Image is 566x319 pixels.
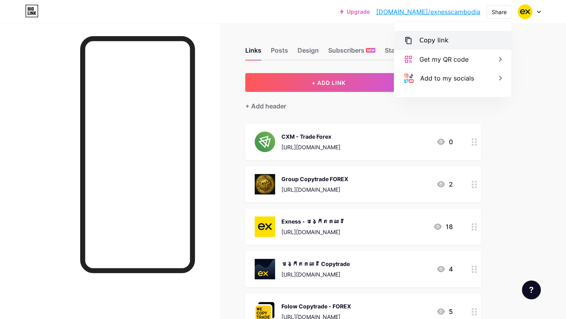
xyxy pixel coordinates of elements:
[281,302,351,310] div: Folow Copytrade - FOREX
[255,216,275,237] img: Exness - បង្កេីត​គណនី​
[271,46,288,60] div: Posts
[281,260,350,268] div: បង្កេីត​គណនី​ Copytrade
[255,132,275,152] img: CXM - Trade Forex
[367,48,375,53] span: NEW
[328,46,375,60] div: Subscribers
[420,73,474,83] div: Add to my socials
[376,7,480,16] a: [DOMAIN_NAME]/exnesscambodia
[436,307,453,316] div: 5
[433,222,453,231] div: 18
[281,143,340,151] div: [URL][DOMAIN_NAME]
[281,270,350,279] div: [URL][DOMAIN_NAME]
[245,73,412,92] button: + ADD LINK
[419,55,469,64] div: Get my QR code
[281,217,345,225] div: Exness - បង្កេីត​គណនី​
[436,137,453,147] div: 0
[518,4,533,19] img: exnesscambodia
[312,79,345,86] span: + ADD LINK
[255,174,275,194] img: Group Copytrade FOREX
[245,101,286,111] div: + Add header
[281,132,340,141] div: CXM - Trade Forex
[298,46,319,60] div: Design
[281,228,345,236] div: [URL][DOMAIN_NAME]
[419,36,448,45] div: Copy link
[281,185,348,194] div: [URL][DOMAIN_NAME]
[340,9,370,15] a: Upgrade
[255,259,275,279] img: បង្កេីត​គណនី​ Copytrade
[281,175,348,183] div: Group Copytrade FOREX
[436,180,453,189] div: 2
[492,8,507,16] div: Share
[436,264,453,274] div: 4
[385,46,401,60] div: Stats
[245,46,261,60] div: Links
